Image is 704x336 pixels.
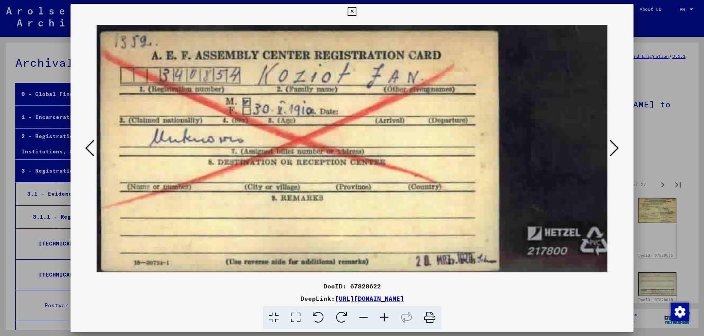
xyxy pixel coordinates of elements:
div: DeepLink: [71,294,634,303]
a: [URL][DOMAIN_NAME] [335,295,404,302]
div: DocID: 67828622 [71,282,634,291]
img: 002.jpg [97,19,608,278]
img: Zustimmung ändern [671,303,689,321]
div: Zustimmung ändern [670,302,689,321]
